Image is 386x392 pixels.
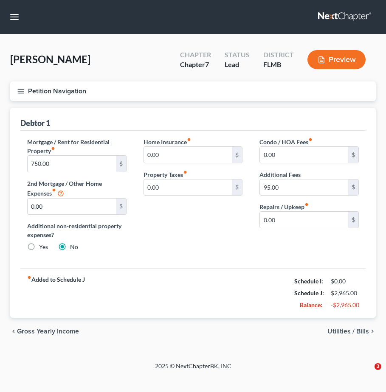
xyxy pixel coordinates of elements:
div: Lead [225,60,250,70]
div: $ [232,147,242,163]
iframe: Intercom live chat [357,363,378,384]
div: $ [232,179,242,196]
label: Additional Fees [259,170,301,179]
span: [PERSON_NAME] [10,53,90,65]
label: Home Insurance [144,137,191,146]
i: chevron_left [10,328,17,335]
label: Condo / HOA Fees [259,137,313,146]
div: $ [348,179,358,196]
label: Property Taxes [144,170,187,179]
div: Chapter [180,50,211,60]
span: Gross Yearly Income [17,328,79,335]
input: -- [144,147,232,163]
div: $0.00 [331,277,359,286]
input: -- [260,179,348,196]
input: -- [260,212,348,228]
label: Yes [39,243,48,251]
i: fiber_manual_record [183,170,187,174]
button: Utilities / Bills chevron_right [327,328,376,335]
span: 7 [205,60,209,68]
label: 2nd Mortgage / Other Home Expenses [27,179,127,198]
div: 2025 © NextChapterBK, INC [40,362,346,377]
input: -- [144,179,232,196]
i: fiber_manual_record [51,146,55,151]
input: -- [260,147,348,163]
strong: Schedule J: [294,289,324,297]
label: Repairs / Upkeep [259,202,309,211]
div: $ [348,147,358,163]
div: $2,965.00 [331,289,359,297]
div: Debtor 1 [20,118,50,128]
span: 3 [375,363,381,370]
i: chevron_right [369,328,376,335]
label: Mortgage / Rent for Residential Property [27,137,127,155]
button: Preview [307,50,366,69]
div: $ [116,199,126,215]
strong: Added to Schedule J [27,275,85,311]
label: No [70,243,78,251]
div: FLMB [263,60,294,70]
span: Utilities / Bills [327,328,369,335]
div: Chapter [180,60,211,70]
i: fiber_manual_record [308,137,313,142]
strong: Schedule I: [294,277,323,285]
label: Additional non-residential property expenses? [27,221,127,239]
button: Petition Navigation [10,81,376,101]
i: fiber_manual_record [187,137,191,142]
div: $ [116,156,126,172]
strong: Balance: [300,301,322,308]
i: fiber_manual_record [52,188,56,192]
input: -- [28,199,116,215]
div: $ [348,212,358,228]
i: fiber_manual_record [27,275,31,280]
div: District [263,50,294,60]
button: chevron_left Gross Yearly Income [10,328,79,335]
div: Status [225,50,250,60]
i: fiber_manual_record [304,202,309,207]
input: -- [28,156,116,172]
div: -$2,965.00 [331,301,359,309]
